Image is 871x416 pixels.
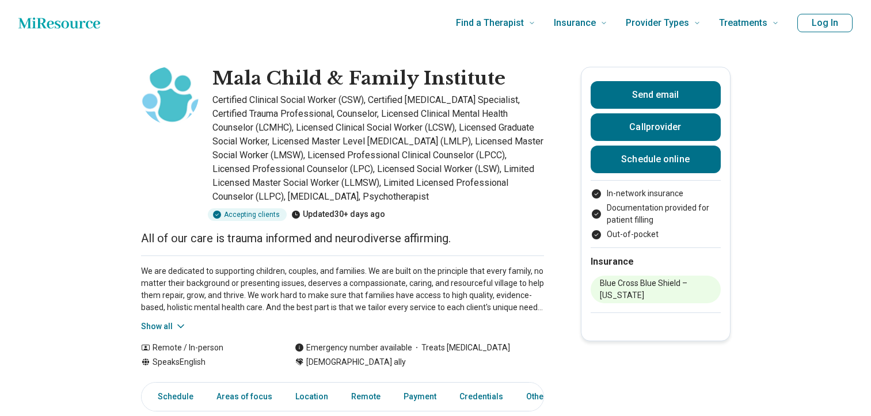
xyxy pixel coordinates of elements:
a: Payment [397,385,443,409]
button: Show all [141,320,187,333]
ul: Payment options [591,188,721,241]
span: Treatments [719,15,767,31]
div: Accepting clients [208,208,287,221]
p: We are dedicated to supporting children, couples, and families. We are built on the principle tha... [141,265,544,314]
span: Find a Therapist [456,15,524,31]
h2: Insurance [591,255,721,269]
a: Areas of focus [210,385,279,409]
div: Updated 30+ days ago [291,208,385,221]
li: Documentation provided for patient filling [591,202,721,226]
a: Location [288,385,335,409]
a: Credentials [452,385,510,409]
a: Schedule [144,385,200,409]
button: Send email [591,81,721,109]
h1: Mala Child & Family Institute [212,67,505,91]
button: Callprovider [591,113,721,141]
li: Blue Cross Blue Shield – [US_STATE] [591,276,721,303]
div: Remote / In-person [141,342,272,354]
p: All of our care is trauma informed and neurodiverse affirming. [141,230,544,246]
span: [DEMOGRAPHIC_DATA] ally [306,356,406,368]
span: Treats [MEDICAL_DATA] [412,342,510,354]
span: Insurance [554,15,596,31]
li: Out-of-pocket [591,228,721,241]
a: Remote [344,385,387,409]
a: Other [519,385,561,409]
div: Speaks English [141,356,272,368]
div: Emergency number available [295,342,412,354]
a: Schedule online [591,146,721,173]
p: Certified Clinical Social Worker (CSW), Certified [MEDICAL_DATA] Specialist, Certified Trauma Pro... [212,93,544,204]
a: Home page [18,12,100,35]
span: Provider Types [626,15,689,31]
img: Mala Child & Family Institute, Certified Clinical Social Worker (CSW) [141,67,199,124]
li: In-network insurance [591,188,721,200]
button: Log In [797,14,853,32]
